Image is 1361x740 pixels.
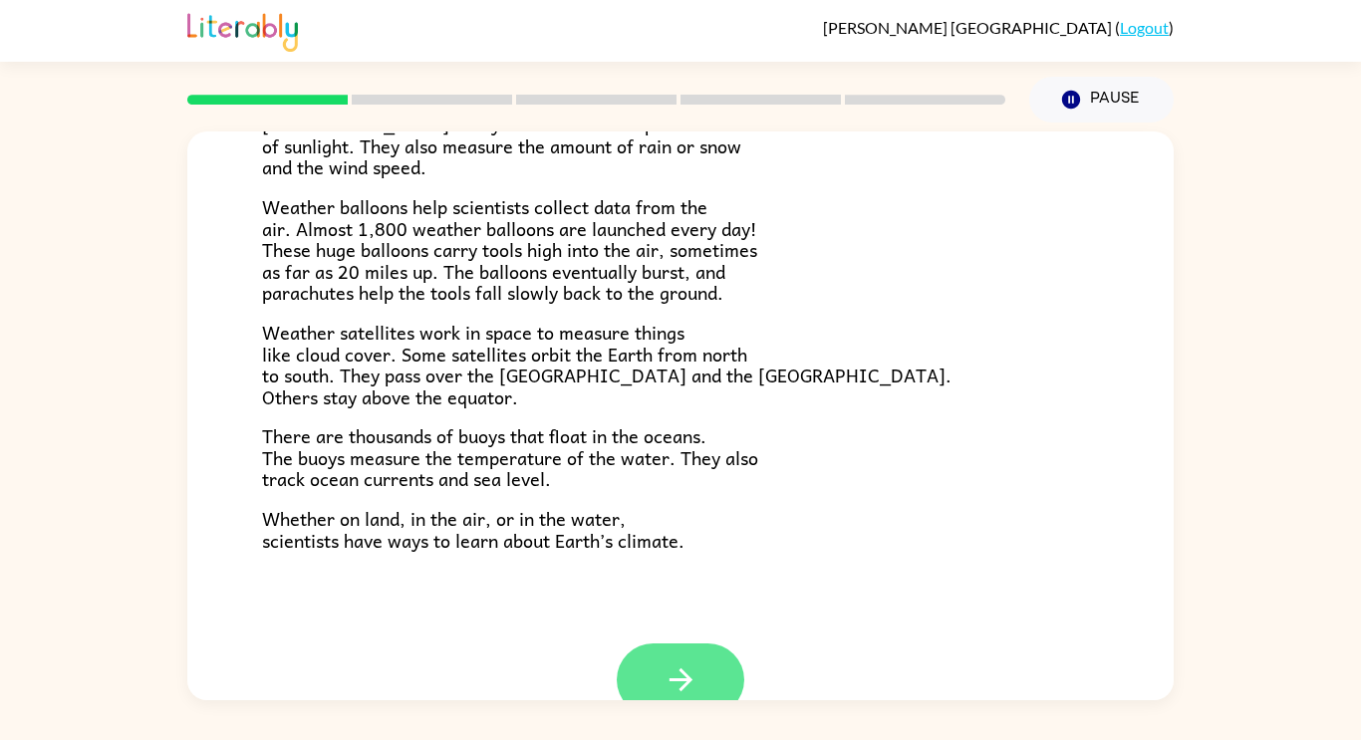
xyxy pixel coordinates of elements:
[262,421,758,493] span: There are thousands of buoys that float in the oceans. The buoys measure the temperature of the w...
[823,18,1115,37] span: [PERSON_NAME] [GEOGRAPHIC_DATA]
[1029,77,1174,123] button: Pause
[262,504,684,555] span: Whether on land, in the air, or in the water, scientists have ways to learn about Earth’s climate.
[1120,18,1169,37] a: Logout
[823,18,1174,37] div: ( )
[187,8,298,52] img: Literably
[262,318,952,411] span: Weather satellites work in space to measure things like cloud cover. Some satellites orbit the Ea...
[262,192,757,307] span: Weather balloons help scientists collect data from the air. Almost 1,800 weather balloons are lau...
